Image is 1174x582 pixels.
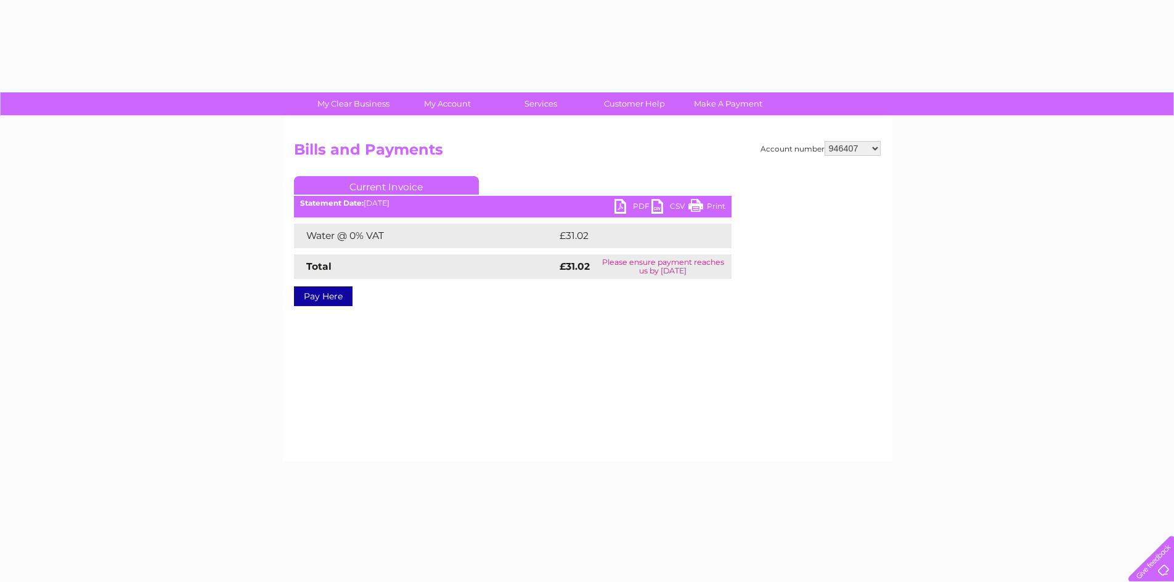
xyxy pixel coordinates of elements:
[294,176,479,195] a: Current Invoice
[556,224,706,248] td: £31.02
[651,199,688,217] a: CSV
[688,199,725,217] a: Print
[490,92,592,115] a: Services
[294,224,556,248] td: Water @ 0% VAT
[303,92,404,115] a: My Clear Business
[396,92,498,115] a: My Account
[294,199,732,208] div: [DATE]
[614,199,651,217] a: PDF
[294,286,353,306] a: Pay Here
[294,141,881,164] h2: Bills and Payments
[760,141,881,156] div: Account number
[560,261,590,272] strong: £31.02
[584,92,685,115] a: Customer Help
[300,198,364,208] b: Statement Date:
[306,261,332,272] strong: Total
[595,254,731,279] td: Please ensure payment reaches us by [DATE]
[677,92,779,115] a: Make A Payment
